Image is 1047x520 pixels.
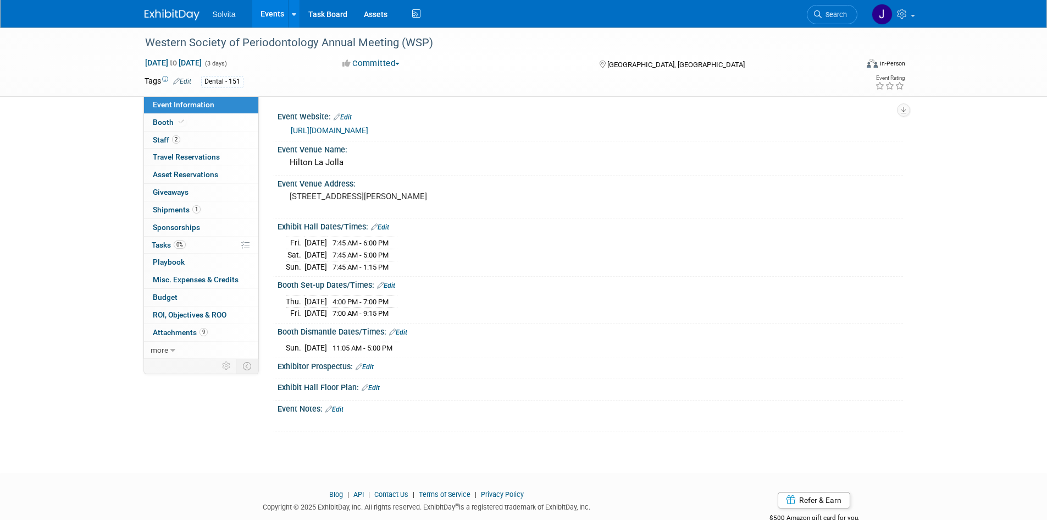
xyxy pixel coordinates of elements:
span: to [168,58,179,67]
div: Event Rating [875,75,905,81]
span: 9 [200,328,208,336]
a: Edit [334,113,352,121]
a: Giveaways [144,184,258,201]
a: Terms of Service [419,490,470,499]
a: Edit [173,78,191,85]
div: Event Website: [278,108,903,123]
a: Misc. Expenses & Credits [144,271,258,288]
a: Shipments1 [144,201,258,218]
div: Hilton La Jolla [286,154,895,171]
span: Budget [153,293,178,302]
td: Personalize Event Tab Strip [217,359,236,373]
span: Tasks [152,240,186,249]
span: Sponsorships [153,223,200,232]
span: Asset Reservations [153,170,218,179]
span: Shipments [153,205,201,214]
span: Search [822,10,847,19]
span: 7:00 AM - 9:15 PM [333,309,389,318]
img: Josh Richardson [872,4,893,25]
a: Contact Us [374,490,408,499]
sup: ® [455,502,459,508]
a: Budget [144,289,258,306]
a: Privacy Policy [481,490,524,499]
a: Edit [325,406,344,413]
img: ExhibitDay [145,9,200,20]
a: Blog [329,490,343,499]
span: Misc. Expenses & Credits [153,275,239,284]
td: Sun. [286,261,304,272]
a: Search [807,5,857,24]
span: | [472,490,479,499]
span: Booth [153,118,186,127]
span: | [345,490,352,499]
span: Solvita [213,10,236,19]
td: [DATE] [304,237,327,249]
a: Edit [377,282,395,289]
td: [DATE] [304,261,327,272]
a: Tasks0% [144,237,258,254]
span: Event Information [153,100,214,109]
span: Playbook [153,258,185,266]
span: [GEOGRAPHIC_DATA], [GEOGRAPHIC_DATA] [607,61,745,69]
div: Event Venue Address: [278,176,903,189]
div: Event Format [793,57,906,74]
span: Attachments [153,328,208,337]
td: Fri. [286,237,304,249]
span: 4:00 PM - 7:00 PM [333,298,389,306]
span: 0% [174,240,186,249]
td: Tags [145,75,191,88]
a: Edit [371,223,389,231]
td: [DATE] [304,342,327,354]
span: 1 [192,205,201,214]
span: [DATE] [DATE] [145,58,202,68]
div: Copyright © 2025 ExhibitDay, Inc. All rights reserved. ExhibitDay is a registered trademark of Ex... [145,500,710,512]
span: more [151,346,168,354]
td: [DATE] [304,249,327,261]
td: [DATE] [304,308,327,319]
span: Giveaways [153,188,189,196]
td: Thu. [286,295,304,308]
span: 7:45 AM - 6:00 PM [333,239,389,247]
div: Event Notes: [278,401,903,415]
a: more [144,342,258,359]
a: Travel Reservations [144,149,258,166]
div: Dental - 151 [201,76,243,87]
i: Booth reservation complete [179,119,184,125]
button: Committed [339,58,404,69]
pre: [STREET_ADDRESS][PERSON_NAME] [290,191,526,201]
a: Event Information [144,96,258,113]
div: Booth Set-up Dates/Times: [278,277,903,291]
span: Staff [153,135,180,144]
div: Exhibit Hall Floor Plan: [278,379,903,393]
span: Travel Reservations [153,152,220,161]
span: | [365,490,373,499]
div: In-Person [879,59,905,68]
a: Edit [389,329,407,336]
td: Sun. [286,342,304,354]
div: Booth Dismantle Dates/Times: [278,324,903,338]
a: Edit [356,363,374,371]
span: 2 [172,135,180,144]
a: Attachments9 [144,324,258,341]
span: ROI, Objectives & ROO [153,310,226,319]
a: Staff2 [144,132,258,149]
div: Exhibit Hall Dates/Times: [278,218,903,233]
a: [URL][DOMAIN_NAME] [291,126,368,135]
div: Exhibitor Prospectus: [278,358,903,373]
a: Playbook [144,254,258,271]
a: Asset Reservations [144,166,258,183]
td: Fri. [286,308,304,319]
a: ROI, Objectives & ROO [144,306,258,324]
a: Edit [362,384,380,392]
img: Format-Inperson.png [867,59,878,68]
a: Booth [144,114,258,131]
span: 11:05 AM - 5:00 PM [333,344,392,352]
td: Sat. [286,249,304,261]
span: 7:45 AM - 1:15 PM [333,263,389,271]
span: (3 days) [204,60,227,67]
div: Event Venue Name: [278,141,903,155]
a: Sponsorships [144,219,258,236]
span: 7:45 AM - 5:00 PM [333,251,389,259]
td: [DATE] [304,295,327,308]
td: Toggle Event Tabs [236,359,258,373]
